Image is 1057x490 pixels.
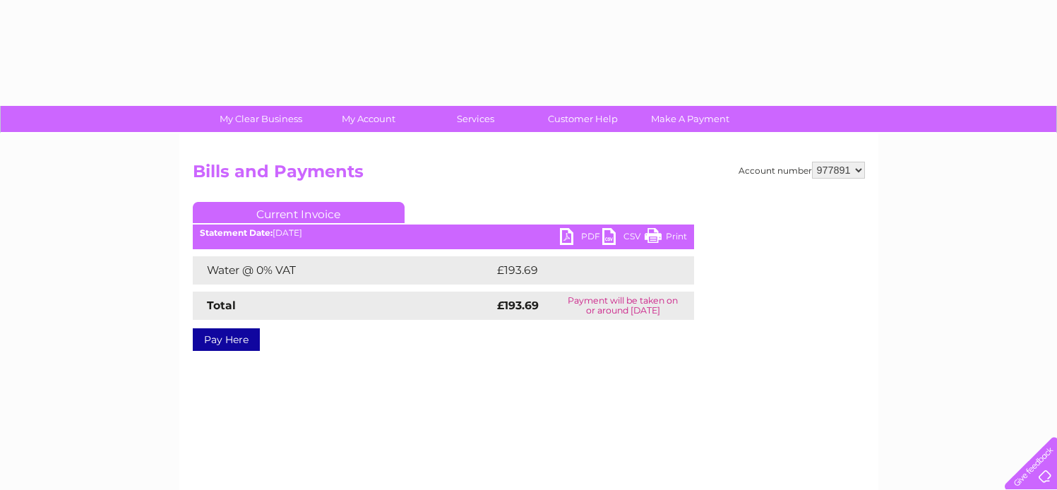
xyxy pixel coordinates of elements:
td: Payment will be taken on or around [DATE] [552,292,694,320]
a: CSV [602,228,645,249]
div: Account number [739,162,865,179]
td: Water @ 0% VAT [193,256,494,285]
strong: Total [207,299,236,312]
a: PDF [560,228,602,249]
a: Make A Payment [632,106,748,132]
a: Pay Here [193,328,260,351]
a: Print [645,228,687,249]
a: My Clear Business [203,106,319,132]
b: Statement Date: [200,227,273,238]
strong: £193.69 [497,299,539,312]
a: Customer Help [525,106,641,132]
td: £193.69 [494,256,669,285]
a: Current Invoice [193,202,405,223]
div: [DATE] [193,228,694,238]
h2: Bills and Payments [193,162,865,189]
a: My Account [310,106,426,132]
a: Services [417,106,534,132]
